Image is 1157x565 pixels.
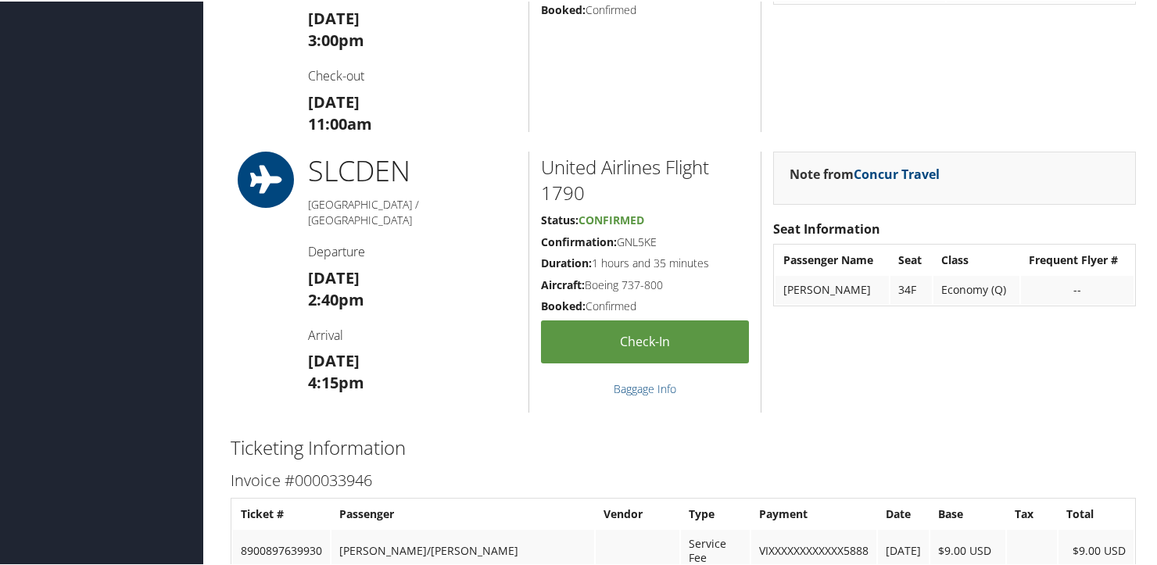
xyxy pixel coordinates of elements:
strong: [DATE] [308,349,360,370]
h5: [GEOGRAPHIC_DATA] / [GEOGRAPHIC_DATA] [308,195,517,226]
td: 34F [890,274,933,302]
strong: Aircraft: [541,276,585,291]
strong: Booked: [541,1,586,16]
h2: Ticketing Information [231,433,1136,460]
strong: 3:00pm [308,28,364,49]
th: Frequent Flyer # [1021,245,1134,273]
strong: Booked: [541,297,586,312]
a: Baggage Info [614,380,676,395]
strong: [DATE] [308,6,360,27]
th: Type [681,499,750,527]
h5: Confirmed [541,1,749,16]
a: Check-in [541,319,749,362]
strong: Confirmation: [541,233,617,248]
th: Vendor [596,499,680,527]
h5: Confirmed [541,297,749,313]
strong: Seat Information [773,219,880,236]
th: Passenger Name [776,245,889,273]
th: Payment [751,499,876,527]
strong: Status: [541,211,578,226]
strong: 4:15pm [308,370,364,392]
strong: [DATE] [308,266,360,287]
th: Ticket # [233,499,330,527]
h4: Arrival [308,325,517,342]
h5: 1 hours and 35 minutes [541,254,749,270]
th: Tax [1007,499,1057,527]
th: Class [933,245,1019,273]
h4: Check-out [308,66,517,83]
span: Confirmed [578,211,644,226]
th: Seat [890,245,933,273]
td: Economy (Q) [933,274,1019,302]
a: Concur Travel [854,164,940,181]
strong: Duration: [541,254,592,269]
strong: [DATE] [308,90,360,111]
strong: 11:00am [308,112,372,133]
h3: Invoice #000033946 [231,468,1136,490]
strong: Note from [790,164,940,181]
h2: United Airlines Flight 1790 [541,152,749,205]
div: -- [1029,281,1126,295]
h1: SLC DEN [308,150,517,189]
th: Total [1058,499,1134,527]
th: Passenger [331,499,594,527]
strong: 2:40pm [308,288,364,309]
h4: Departure [308,241,517,259]
th: Base [930,499,1005,527]
h5: Boeing 737-800 [541,276,749,291]
td: [PERSON_NAME] [776,274,889,302]
h5: GNL5KE [541,233,749,249]
th: Date [878,499,929,527]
